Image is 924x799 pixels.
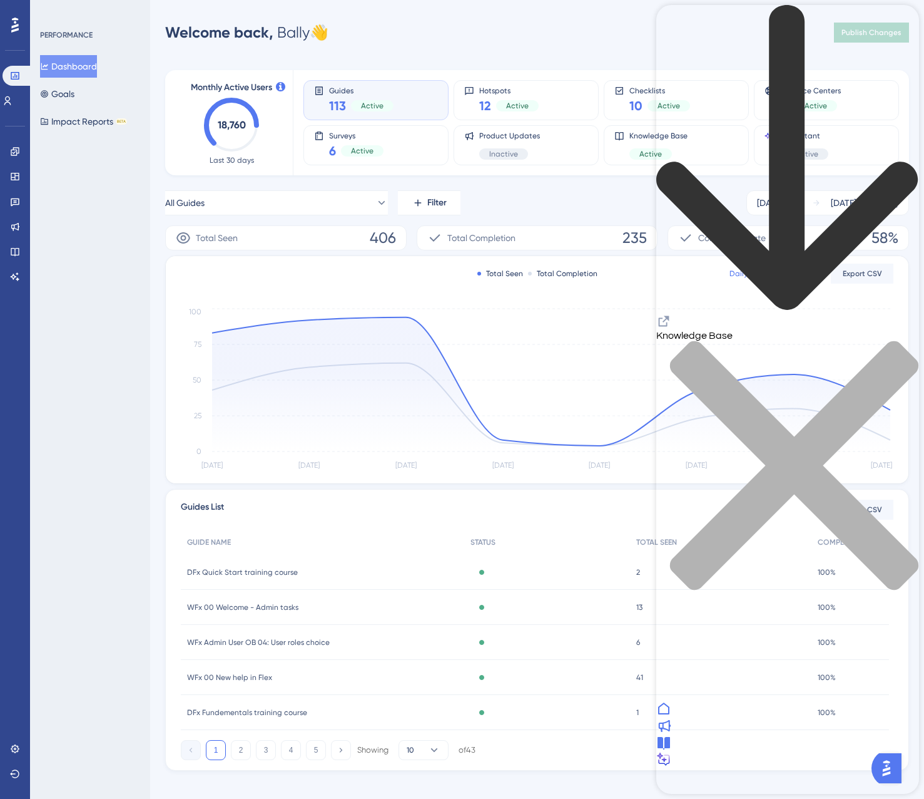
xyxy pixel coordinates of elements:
[187,567,298,577] span: DFx Quick Start training course
[40,55,97,78] button: Dashboard
[187,537,231,547] span: GUIDE NAME
[194,340,201,349] tspan: 75
[187,602,298,612] span: WFx 00 Welcome - Admin tasks
[187,673,272,683] span: WFx 00 New help in Flex
[165,23,273,41] span: Welcome back,
[165,190,388,215] button: All Guides
[165,195,205,210] span: All Guides
[629,86,690,95] span: Checklists
[116,118,127,125] div: BETA
[329,86,393,95] span: Guides
[196,447,201,456] tspan: 0
[187,637,330,647] span: WFx Admin User OB 04: User roles choice
[629,97,642,115] span: 10
[636,708,639,718] span: 1
[399,740,449,760] button: 10
[479,97,491,115] span: 12
[636,537,677,547] span: TOTAL SEEN
[589,461,610,470] tspan: [DATE]
[622,228,647,248] span: 235
[329,131,383,140] span: Surveys
[636,673,643,683] span: 41
[492,461,514,470] tspan: [DATE]
[361,101,383,111] span: Active
[427,195,447,210] span: Filter
[29,3,78,18] span: Need Help?
[218,119,246,131] text: 18,760
[231,740,251,760] button: 2
[479,86,539,95] span: Hotspots
[506,101,529,111] span: Active
[398,190,460,215] button: Filter
[189,307,201,316] tspan: 100
[636,637,640,647] span: 6
[165,23,328,43] div: Bally 👋
[639,149,662,159] span: Active
[395,461,417,470] tspan: [DATE]
[206,740,226,760] button: 1
[298,461,320,470] tspan: [DATE]
[196,230,238,245] span: Total Seen
[306,740,326,760] button: 5
[256,740,276,760] button: 3
[187,708,307,718] span: DFx Fundementals training course
[181,500,224,520] span: Guides List
[40,30,93,40] div: PERFORMANCE
[629,131,688,141] span: Knowledge Base
[281,740,301,760] button: 4
[201,461,223,470] tspan: [DATE]
[470,537,495,547] span: STATUS
[459,745,475,756] div: of 43
[370,228,396,248] span: 406
[528,269,597,279] div: Total Completion
[636,567,640,577] span: 2
[479,131,540,141] span: Product Updates
[477,269,523,279] div: Total Seen
[40,110,127,133] button: Impact ReportsBETA
[193,376,201,384] tspan: 50
[351,146,373,156] span: Active
[357,745,388,756] div: Showing
[407,745,414,755] span: 10
[194,411,201,420] tspan: 25
[329,142,336,160] span: 6
[210,155,254,165] span: Last 30 days
[4,8,26,30] img: launcher-image-alternative-text
[191,80,272,95] span: Monthly Active Users
[489,149,518,159] span: Inactive
[636,602,642,612] span: 13
[447,230,515,245] span: Total Completion
[40,83,74,105] button: Goals
[329,97,346,115] span: 113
